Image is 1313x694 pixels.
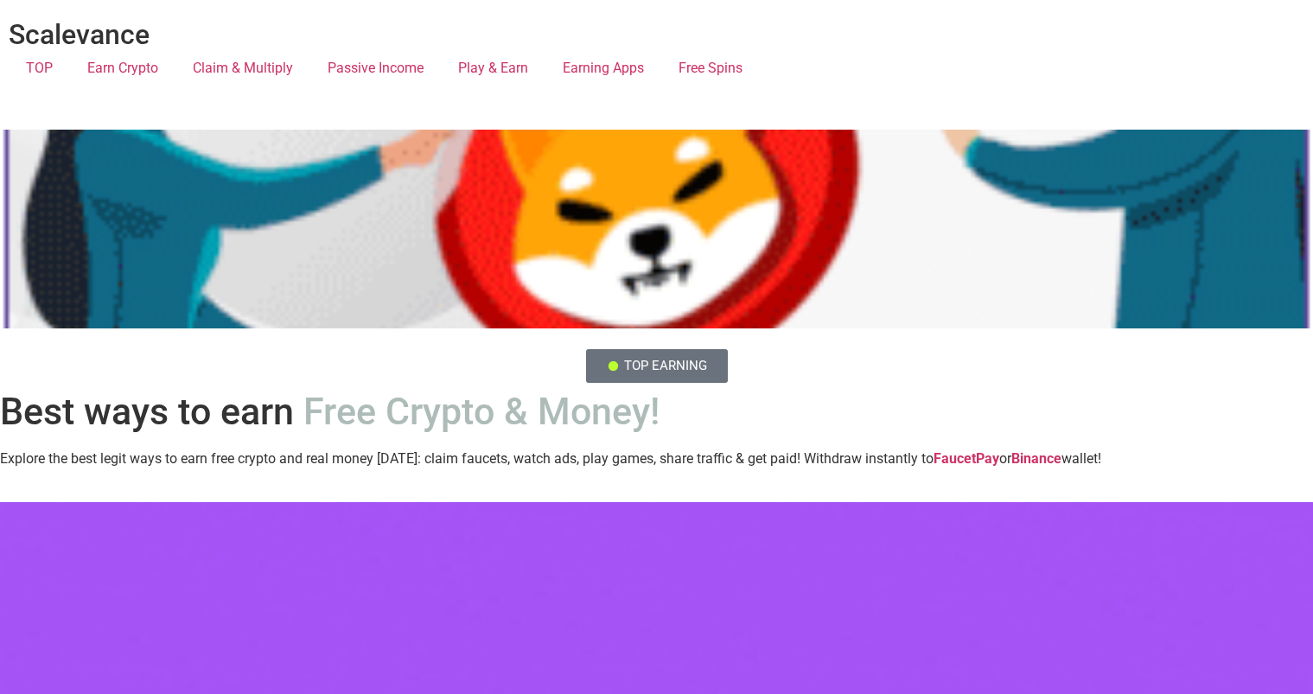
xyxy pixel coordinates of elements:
a: Scalevance [9,18,150,51]
a: FaucetPay [934,450,999,467]
span: TOP EARNING [624,360,707,372]
a: Earn Crypto [70,48,175,88]
span: Free Crypto & Money! [303,390,660,435]
a: TOP EARNING [586,349,728,383]
nav: Menu [9,48,1304,88]
a: Claim & Multiply [175,48,310,88]
a: Binance [1011,450,1061,467]
a: TOP [9,48,70,88]
a: Free Spins [661,48,760,88]
a: Play & Earn [441,48,545,88]
a: Earning Apps [545,48,661,88]
a: Passive Income [310,48,441,88]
